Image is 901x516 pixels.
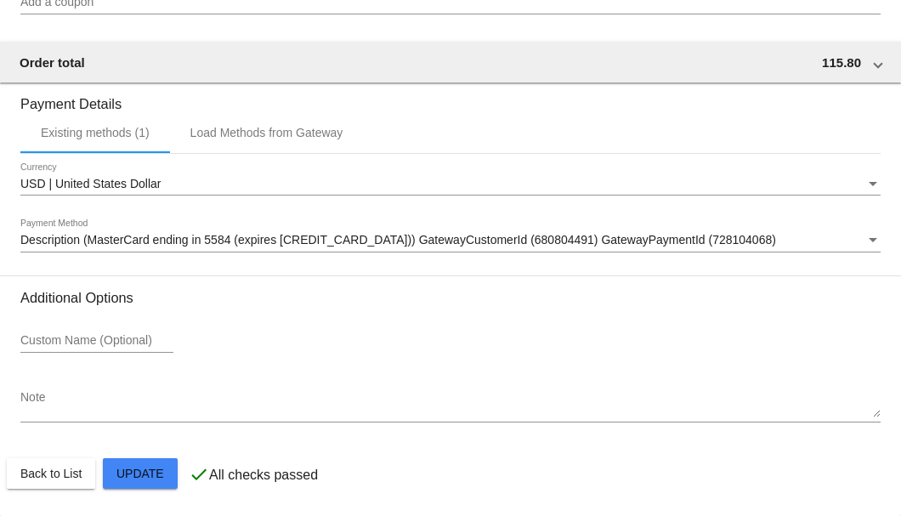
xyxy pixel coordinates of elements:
[20,55,85,70] span: Order total
[116,467,164,480] span: Update
[209,468,318,483] p: All checks passed
[7,458,95,489] button: Back to List
[20,467,82,480] span: Back to List
[20,177,161,190] span: USD | United States Dollar
[822,55,861,70] span: 115.80
[20,290,881,306] h3: Additional Options
[20,178,881,191] mat-select: Currency
[20,83,881,112] h3: Payment Details
[189,464,209,485] mat-icon: check
[190,126,343,139] div: Load Methods from Gateway
[20,334,173,348] input: Custom Name (Optional)
[20,233,776,247] span: Description (MasterCard ending in 5584 (expires [CREDIT_CARD_DATA])) GatewayCustomerId (680804491...
[41,126,150,139] div: Existing methods (1)
[103,458,178,489] button: Update
[20,234,881,247] mat-select: Payment Method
